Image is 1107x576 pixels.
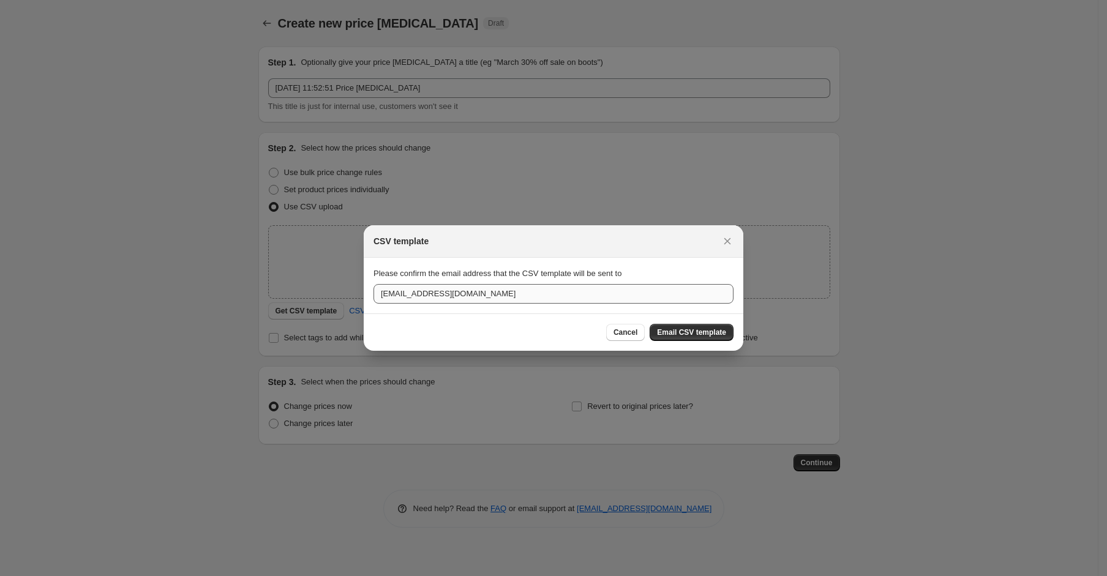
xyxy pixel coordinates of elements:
span: Email CSV template [657,327,726,337]
span: Please confirm the email address that the CSV template will be sent to [373,269,621,278]
button: Cancel [606,324,645,341]
button: Email CSV template [650,324,734,341]
span: Cancel [614,327,637,337]
button: Close [719,233,736,250]
h2: CSV template [373,235,429,247]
